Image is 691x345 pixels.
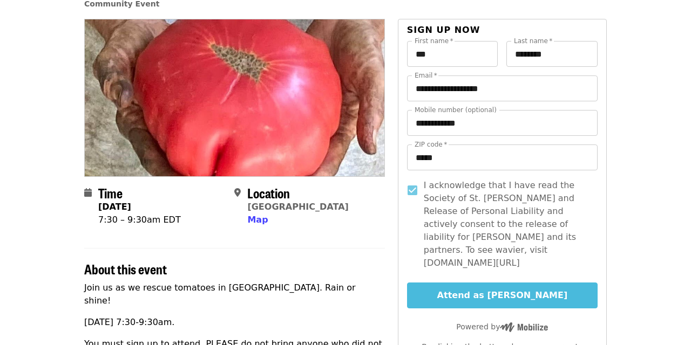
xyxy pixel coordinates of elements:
i: map-marker-alt icon [234,188,241,198]
img: Powered by Mobilize [500,322,548,332]
span: I acknowledge that I have read the Society of St. [PERSON_NAME] and Release of Personal Liability... [424,179,589,270]
input: First name [407,41,498,67]
span: Location [247,183,290,202]
input: ZIP code [407,144,598,170]
label: Last name [514,38,552,44]
label: First name [415,38,453,44]
span: Map [247,215,268,225]
button: Map [247,213,268,226]
label: Mobile number (optional) [415,107,497,113]
input: Mobile number (optional) [407,110,598,136]
p: [DATE] 7:30-9:30am. [84,316,385,329]
input: Email [407,75,598,101]
span: About this event [84,259,167,278]
a: [GEOGRAPHIC_DATA] [247,202,348,212]
span: Sign up now [407,25,480,35]
span: Time [98,183,123,202]
input: Last name [506,41,598,67]
p: Join us as we rescue tomatoes in [GEOGRAPHIC_DATA]. Rain or shine! [84,281,385,307]
span: Powered by [456,322,548,331]
strong: [DATE] [98,202,131,212]
i: calendar icon [84,188,92,198]
img: Tomatoes in China Grove! organized by Society of St. Andrew [85,19,384,176]
label: ZIP code [415,141,447,148]
div: 7:30 – 9:30am EDT [98,213,181,226]
label: Email [415,72,437,79]
button: Attend as [PERSON_NAME] [407,282,598,308]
